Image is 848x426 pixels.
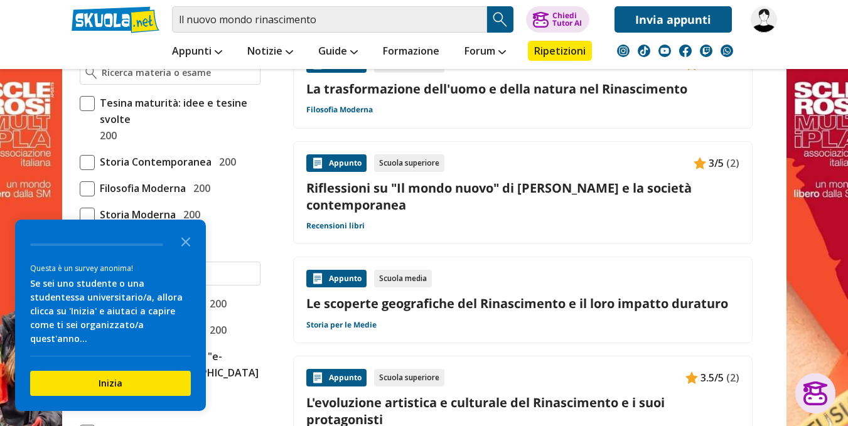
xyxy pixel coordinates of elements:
[15,220,206,411] div: Survey
[374,154,444,172] div: Scuola superiore
[679,45,692,57] img: facebook
[244,41,296,63] a: Notizie
[700,45,712,57] img: twitch
[173,228,198,253] button: Close the survey
[306,80,739,97] a: La trasformazione dell'uomo e della natura nel Rinascimento
[30,371,191,396] button: Inizia
[751,6,777,33] img: MEMISIDO
[700,370,724,386] span: 3.5/5
[311,371,324,384] img: Appunti contenuto
[374,369,444,386] div: Scuola superiore
[638,45,650,57] img: tiktok
[726,370,739,386] span: (2)
[95,180,186,196] span: Filosofia Moderna
[374,270,432,287] div: Scuola media
[526,6,589,33] button: ChiediTutor AI
[721,45,733,57] img: WhatsApp
[306,105,373,115] a: Filosofia Moderna
[311,272,324,285] img: Appunti contenuto
[85,67,97,79] img: Ricerca materia o esame
[461,41,509,63] a: Forum
[617,45,630,57] img: instagram
[709,155,724,171] span: 3/5
[685,371,698,384] img: Appunti contenuto
[102,67,254,79] input: Ricerca materia o esame
[205,296,227,312] span: 200
[95,154,212,170] span: Storia Contemporanea
[306,369,367,386] div: Appunto
[487,6,513,33] button: Search Button
[311,157,324,169] img: Appunti contenuto
[30,277,191,346] div: Se sei uno studente o una studentessa universitario/a, allora clicca su 'Inizia' e aiutaci a capi...
[172,6,487,33] input: Cerca appunti, riassunti o versioni
[178,206,200,223] span: 200
[694,157,706,169] img: Appunti contenuto
[306,179,739,213] a: Riflessioni su "Il mondo nuovo" di [PERSON_NAME] e la società contemporanea
[95,127,117,144] span: 200
[726,155,739,171] span: (2)
[205,322,227,338] span: 200
[95,95,260,127] span: Tesina maturità: idee e tesine svolte
[188,180,210,196] span: 200
[306,154,367,172] div: Appunto
[169,41,225,63] a: Appunti
[491,10,510,29] img: Cerca appunti, riassunti o versioni
[315,41,361,63] a: Guide
[306,320,377,330] a: Storia per le Medie
[306,270,367,287] div: Appunto
[615,6,732,33] a: Invia appunti
[528,41,592,61] a: Ripetizioni
[552,12,582,27] div: Chiedi Tutor AI
[658,45,671,57] img: youtube
[306,221,365,231] a: Recensioni libri
[95,206,176,223] span: Storia Moderna
[380,41,443,63] a: Formazione
[306,295,739,312] a: Le scoperte geografiche del Rinascimento e il loro impatto duraturo
[214,154,236,170] span: 200
[30,262,191,274] div: Questa è un survey anonima!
